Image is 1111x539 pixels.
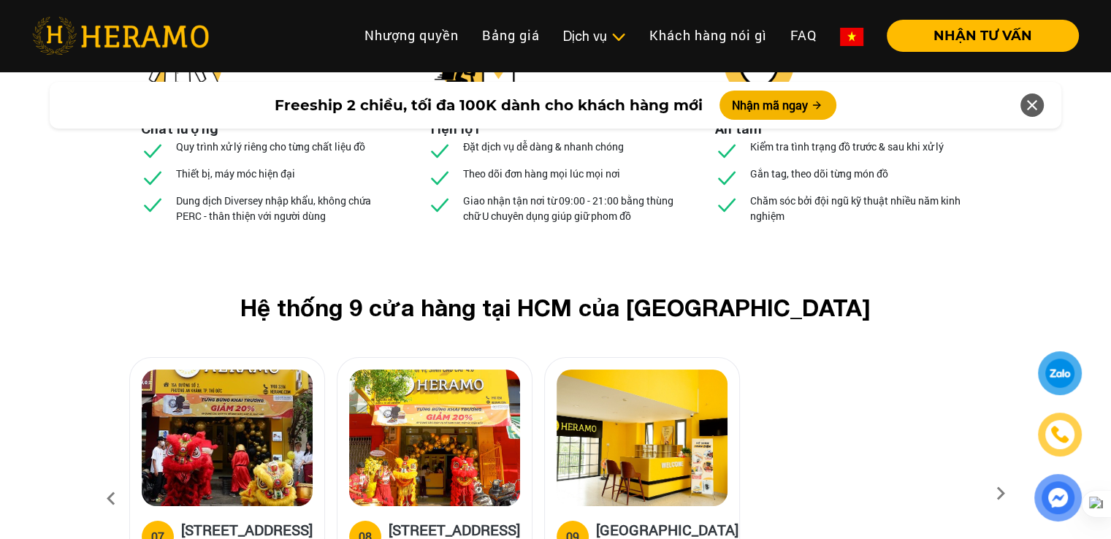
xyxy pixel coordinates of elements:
img: heramo-parc-villa-dai-phuoc-island-dong-nai [557,370,728,506]
img: subToggleIcon [611,30,626,45]
a: FAQ [779,20,828,51]
img: checked.svg [141,166,164,189]
div: Dịch vụ [563,26,626,46]
img: checked.svg [715,166,738,189]
p: Kiểm tra tình trạng đồ trước & sau khi xử lý [750,139,944,154]
a: Nhượng quyền [353,20,470,51]
a: Khách hàng nói gì [638,20,779,51]
img: phone-icon [1050,425,1069,444]
p: Đặt dịch vụ dễ dàng & nhanh chóng [463,139,624,154]
a: phone-icon [1040,415,1080,454]
img: checked.svg [428,166,451,189]
img: heramo-15a-duong-so-2-phuong-an-khanh-thu-duc [142,370,313,506]
img: checked.svg [141,193,164,216]
img: checked.svg [715,139,738,162]
img: heramo-logo.png [32,17,209,55]
img: checked.svg [428,139,451,162]
h2: Hệ thống 9 cửa hàng tại HCM của [GEOGRAPHIC_DATA] [153,294,959,321]
p: Quy trình xử lý riêng cho từng chất liệu đồ [176,139,365,154]
p: Thiết bị, máy móc hiện đại [176,166,295,181]
p: Gắn tag, theo dõi từng món đồ [750,166,888,181]
button: Nhận mã ngay [719,91,836,120]
a: NHẬN TƯ VẤN [875,29,1079,42]
img: heramo-398-duong-hoang-dieu-phuong-2-quan-4 [349,370,520,506]
img: checked.svg [428,193,451,216]
img: checked.svg [141,139,164,162]
p: Giao nhận tận nơi từ 09:00 - 21:00 bằng thùng chữ U chuyên dụng giúp giữ phom đồ [463,193,684,223]
p: Chăm sóc bởi đội ngũ kỹ thuật nhiều năm kinh nghiệm [750,193,971,223]
p: Theo dõi đơn hàng mọi lúc mọi nơi [463,166,620,181]
span: Freeship 2 chiều, tối đa 100K dành cho khách hàng mới [274,94,702,116]
a: Bảng giá [470,20,551,51]
img: vn-flag.png [840,28,863,46]
button: NHẬN TƯ VẤN [887,20,1079,52]
img: checked.svg [715,193,738,216]
p: Dung dịch Diversey nhập khẩu, không chứa PERC - thân thiện với người dùng [176,193,397,223]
